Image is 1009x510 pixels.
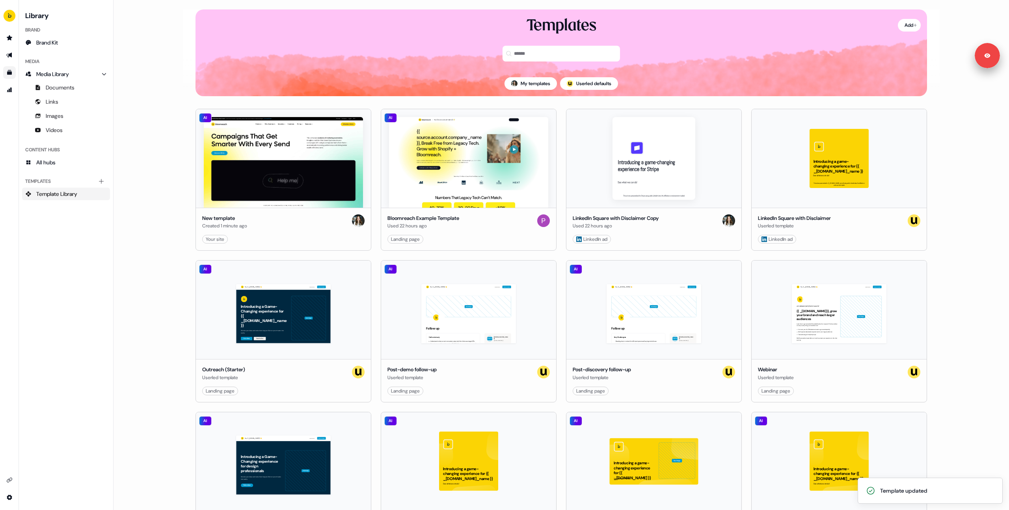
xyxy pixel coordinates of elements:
[3,491,16,504] a: Go to integrations
[384,113,397,123] div: AI
[381,109,557,251] button: Bloomreach Example TemplateAIBloomreach Example TemplateUsed 22 hours agoPeterLanding page
[22,175,110,188] div: Templates
[202,374,245,382] div: Userled template
[722,214,735,227] img: Billie
[573,222,659,230] div: Used 22 hours ago
[22,143,110,156] div: Content Hubs
[560,77,618,90] button: userled logo;Userled defaults
[751,109,927,251] button: Introducing a game-changing experience for {{ _[DOMAIN_NAME]_name }}See what we can do!This ad wa...
[3,84,16,96] a: Go to attribution
[202,366,245,374] div: Outreach (Starter)
[758,366,794,374] div: Webinar
[573,214,659,222] div: LinkedIn Square with Disclaimer Copy
[567,80,573,87] div: ;
[537,366,550,378] img: userled logo
[36,39,58,47] span: Brand Kit
[391,387,420,395] div: Landing page
[566,260,742,402] button: Hey {{ _[DOMAIN_NAME] }} 👋Learn moreBook a demoYour imageFollow upKey Challenges Breaking down co...
[36,70,69,78] span: Media Library
[22,81,110,94] a: Documents
[761,387,790,395] div: Landing page
[206,235,224,243] div: Your site
[46,84,74,91] span: Documents
[391,235,420,243] div: Landing page
[566,109,742,251] button: LinkedIn Square with Disclaimer CopyLinkedIn Square with Disclaimer CopyUsed 22 hours agoBillie L...
[381,260,557,402] button: Hey {{ _[DOMAIN_NAME] }} 👋Learn moreBook a demoYour imageFollow upCall summary Understand what cu...
[22,24,110,36] div: Brand
[570,416,582,426] div: AI
[573,366,631,374] div: Post-discovery follow-up
[576,387,605,395] div: Landing page
[199,264,212,274] div: AI
[576,235,607,243] div: LinkedIn ad
[758,374,794,382] div: Userled template
[573,374,631,382] div: Userled template
[46,126,63,134] span: Videos
[612,117,695,200] img: LinkedIn Square with Disclaimer Copy
[22,188,110,200] a: Template Library
[511,80,518,87] img: Billie
[22,55,110,68] div: Media
[567,80,573,87] img: userled logo
[46,112,63,120] span: Images
[195,260,371,402] button: Hey {{ _[DOMAIN_NAME] }} 👋Learn moreBook a demoIntroducing a Game-Changing experience for {{ _[DO...
[755,416,767,426] div: AI
[387,222,459,230] div: Used 22 hours ago
[570,264,582,274] div: AI
[880,487,927,495] div: Template updated
[3,32,16,44] a: Go to prospects
[199,416,212,426] div: AI
[202,214,247,222] div: New template
[206,387,235,395] div: Landing page
[22,110,110,122] a: Images
[202,222,247,230] div: Created 1 minute ago
[195,109,371,251] button: New templateAINew templateCreated 1 minute agoBillieYour site
[3,49,16,61] a: Go to outbound experience
[352,214,365,227] img: Billie
[751,260,927,402] button: Hey {{ _[DOMAIN_NAME] }} 👋Learn moreBook a demoLIVE WEBINAR | [DATE] 1PM EST | 10AM PST{{ _[DOMAI...
[387,374,437,382] div: Userled template
[384,416,397,426] div: AI
[22,36,110,49] a: Brand Kit
[722,366,735,378] img: userled logo
[761,235,793,243] div: LinkedIn ad
[22,9,110,20] h3: Library
[22,156,110,169] a: All hubs
[384,264,397,274] div: AI
[758,222,831,230] div: Userled template
[758,214,831,222] div: LinkedIn Square with Disclaimer
[46,98,58,106] span: Links
[387,214,459,222] div: Bloomreach Example Template
[22,95,110,108] a: Links
[389,117,548,208] img: Bloomreach Example Template
[199,113,212,123] div: AI
[22,68,110,80] a: Media Library
[3,474,16,486] a: Go to integrations
[204,117,363,208] img: New template
[537,214,550,227] img: Peter
[527,16,596,36] div: Templates
[908,366,920,378] img: userled logo
[908,214,920,227] img: userled logo
[352,366,365,378] img: userled logo
[36,190,77,198] span: Template Library
[898,19,921,32] button: Add
[36,158,56,166] span: All hubs
[504,77,557,90] button: My templates
[3,66,16,79] a: Go to templates
[387,366,437,374] div: Post-demo follow-up
[22,124,110,136] a: Videos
